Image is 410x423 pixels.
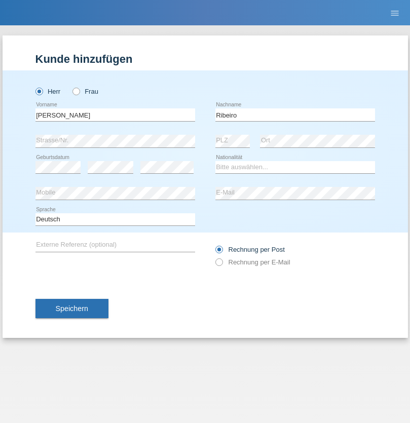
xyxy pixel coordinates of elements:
[72,88,79,94] input: Frau
[215,246,222,258] input: Rechnung per Post
[215,246,285,253] label: Rechnung per Post
[35,88,42,94] input: Herr
[215,258,222,271] input: Rechnung per E-Mail
[385,10,405,16] a: menu
[35,88,61,95] label: Herr
[72,88,98,95] label: Frau
[35,53,375,65] h1: Kunde hinzufügen
[35,299,108,318] button: Speichern
[56,304,88,313] span: Speichern
[215,258,290,266] label: Rechnung per E-Mail
[390,8,400,18] i: menu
